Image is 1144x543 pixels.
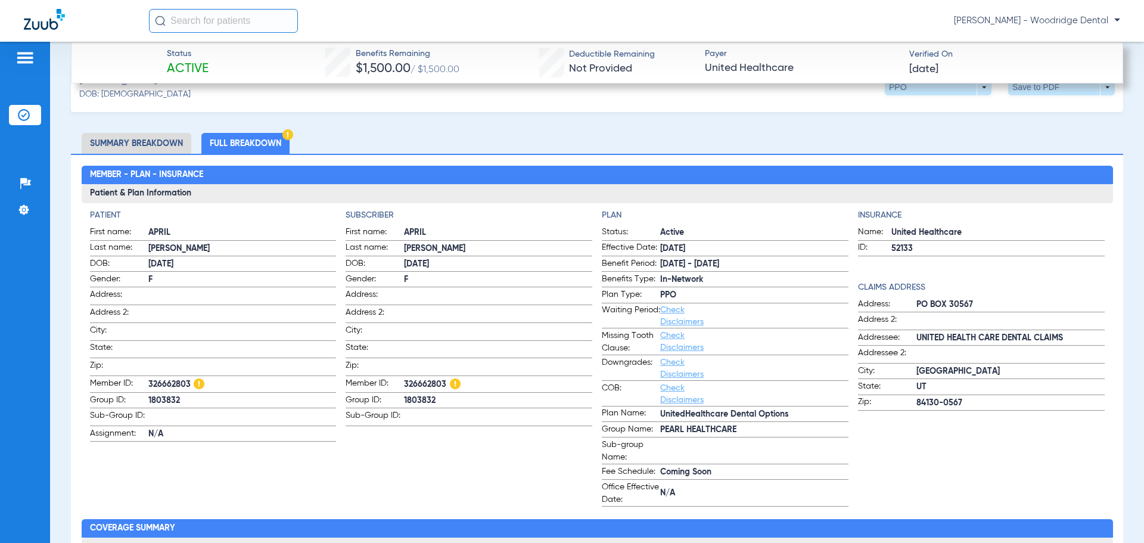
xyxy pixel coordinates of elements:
li: Summary Breakdown [82,133,191,154]
span: Member ID: [346,377,404,392]
span: First name: [346,226,404,240]
span: Group ID: [346,394,404,408]
span: COB: [602,382,660,406]
span: Address: [90,288,148,305]
span: PPO [660,289,848,302]
span: Payer [705,48,899,60]
span: UnitedHealthcare Dental Options [660,408,848,421]
a: Check Disclaimers [660,331,704,352]
span: Group Name: [602,423,660,437]
span: State: [858,380,916,395]
span: Address 2: [346,306,404,322]
span: Not Provided [569,63,632,74]
span: [DATE] - [DATE] [660,258,848,271]
span: PEARL HEALTHCARE [660,424,848,436]
span: Last name: [346,241,404,256]
span: Name: [858,226,891,240]
span: Address: [858,298,916,312]
span: Address: [346,288,404,305]
span: Gender: [346,273,404,287]
span: Sub-Group ID: [90,409,148,426]
span: / $1,500.00 [411,65,459,75]
span: 84130-0567 [916,397,1105,409]
span: F [404,274,592,286]
span: Benefit Period: [602,257,660,272]
span: Group ID: [90,394,148,408]
span: Active [167,61,209,77]
h4: Claims Address [858,281,1105,294]
span: [DATE] [148,258,337,271]
li: Full Breakdown [201,133,290,154]
span: State: [90,342,148,358]
span: Benefits Remaining [356,48,459,60]
img: Zuub Logo [24,9,65,30]
span: Effective Date: [602,241,660,256]
span: Addressee: [858,331,916,346]
span: $1,500.00 [356,63,411,75]
span: UNITED HEALTH CARE DENTAL CLAIMS [916,332,1105,345]
h4: Patient [90,209,337,222]
span: Zip: [858,396,916,410]
h4: Plan [602,209,848,222]
span: Waiting Period: [602,304,660,328]
span: 52133 [891,243,1105,255]
span: Zip: [346,359,404,376]
img: Hazard [282,129,293,140]
span: Member ID: [90,377,148,392]
span: DOB: [DEMOGRAPHIC_DATA] [79,88,191,101]
span: APRIL [148,226,337,239]
a: Check Disclaimers [660,306,704,326]
span: Downgrades: [602,356,660,380]
span: N/A [660,487,848,499]
span: 326662803 [404,377,592,392]
h3: Patient & Plan Information [82,184,1113,203]
span: 1803832 [148,395,337,407]
img: Hazard [194,378,204,389]
span: [PERSON_NAME] [148,243,337,255]
span: [DATE] [660,243,848,255]
span: Address 2: [90,306,148,322]
span: PO BOX 30567 [916,299,1105,311]
span: 1803832 [404,395,592,407]
span: UT [916,381,1105,393]
span: Address 2: [858,314,916,330]
span: Deductible Remaining [569,48,655,61]
span: Missing Tooth Clause: [602,330,660,355]
span: Addressee 2: [858,347,916,363]
h2: Coverage Summary [82,519,1113,538]
span: N/A [148,428,337,440]
span: Gender: [90,273,148,287]
span: [PERSON_NAME] [404,243,592,255]
span: Active [660,226,848,239]
input: Search for patients [149,9,298,33]
span: APRIL [404,226,592,239]
span: Status: [602,226,660,240]
span: Fee Schedule: [602,466,660,480]
span: City: [858,365,916,379]
img: Search Icon [155,15,166,26]
img: Hazard [450,378,461,389]
span: Office Effective Date: [602,481,660,506]
span: State: [346,342,404,358]
span: Coming Soon [660,466,848,479]
span: [DATE] [909,62,938,77]
a: Check Disclaimers [660,384,704,404]
span: United Healthcare [705,61,899,76]
button: Save to PDF [1008,79,1115,95]
span: First name: [90,226,148,240]
span: [GEOGRAPHIC_DATA] [916,365,1105,378]
app-breakdown-title: Insurance [858,209,1105,222]
img: hamburger-icon [15,51,35,65]
h4: Subscriber [346,209,592,222]
span: F [148,274,337,286]
span: Assignment: [90,427,148,442]
span: Sub-group Name: [602,439,660,464]
span: Zip: [90,359,148,376]
span: DOB: [346,257,404,272]
span: Benefits Type: [602,273,660,287]
span: City: [90,324,148,340]
span: 326662803 [148,377,337,392]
